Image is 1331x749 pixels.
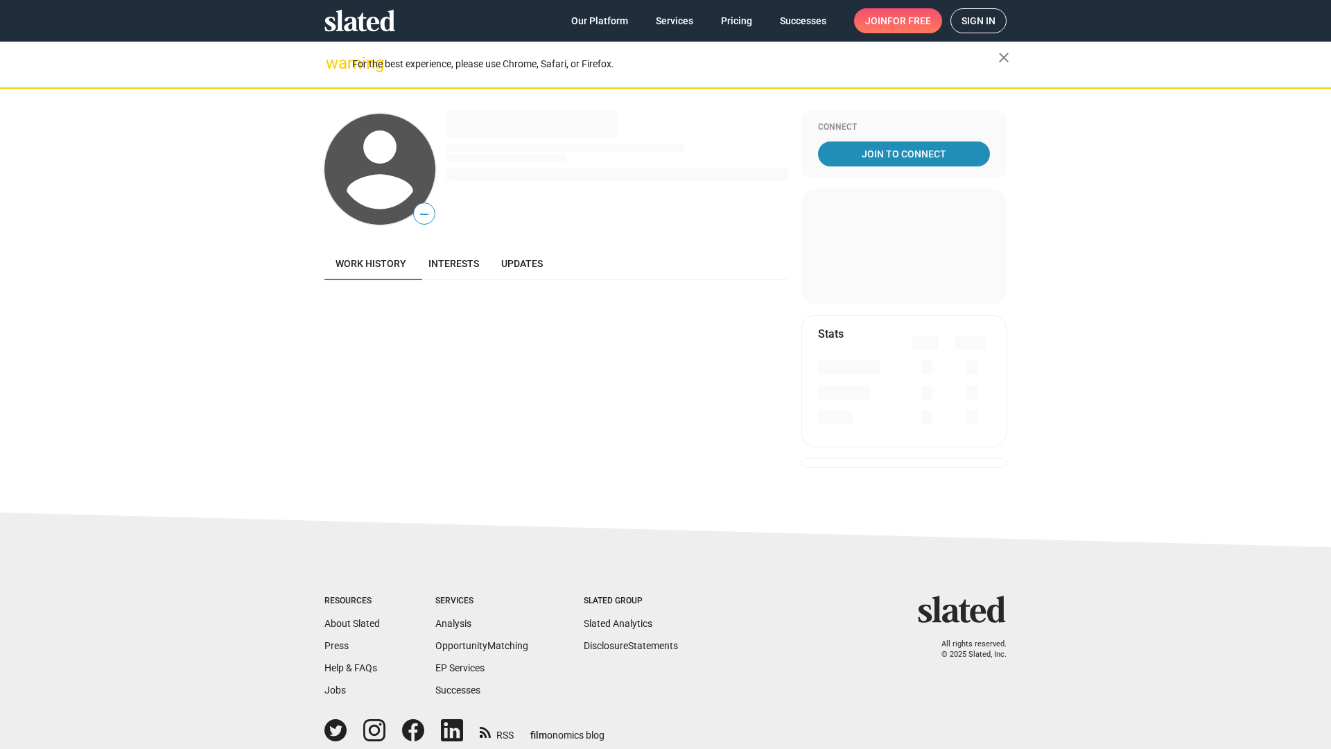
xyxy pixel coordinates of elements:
div: Services [435,596,528,607]
a: Interests [417,247,490,280]
a: Analysis [435,618,471,629]
mat-icon: close [995,49,1012,66]
a: Joinfor free [854,8,942,33]
span: Join To Connect [821,141,987,166]
a: Slated Analytics [584,618,652,629]
a: Services [645,8,704,33]
a: EP Services [435,662,485,673]
a: RSS [480,721,514,742]
a: filmonomics blog [530,718,604,742]
a: DisclosureStatements [584,640,678,651]
p: All rights reserved. © 2025 Slated, Inc. [927,639,1007,660]
span: Successes [780,8,826,33]
a: Our Platform [560,8,639,33]
div: Connect [818,122,990,133]
span: Services [656,8,693,33]
span: Sign in [962,9,995,33]
a: Work history [324,247,417,280]
span: Pricing [721,8,752,33]
span: — [414,205,435,223]
span: Our Platform [571,8,628,33]
a: Press [324,640,349,651]
a: Successes [435,685,480,696]
a: About Slated [324,618,380,629]
mat-card-title: Stats [818,327,844,341]
a: Help & FAQs [324,662,377,673]
span: film [530,730,547,741]
mat-icon: warning [326,55,342,71]
a: OpportunityMatching [435,640,528,651]
a: Updates [490,247,554,280]
span: Updates [501,258,543,269]
div: Resources [324,596,380,607]
a: Successes [769,8,837,33]
span: for free [887,8,931,33]
div: For the best experience, please use Chrome, Safari, or Firefox. [352,55,998,74]
span: Join [865,8,931,33]
span: Interests [428,258,479,269]
a: Sign in [950,8,1007,33]
div: Slated Group [584,596,678,607]
span: Work history [336,258,406,269]
a: Jobs [324,685,346,696]
a: Pricing [710,8,763,33]
a: Join To Connect [818,141,990,166]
